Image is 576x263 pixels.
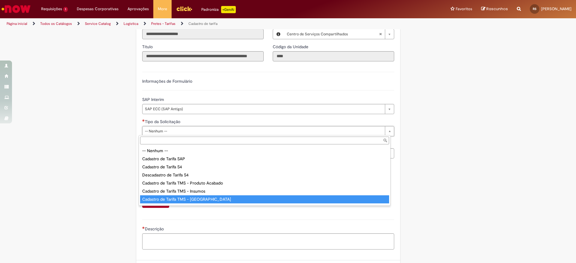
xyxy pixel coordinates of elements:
[140,187,389,195] div: Cadastro de Tarifa TMS - Insumos
[140,179,389,187] div: Cadastro de Tarifa TMS - Produto Acabado
[140,155,389,163] div: Cadastro de Tarifa SAP
[140,203,389,211] div: Descadastro de Tarifa TMS
[140,171,389,179] div: Descadastro de Tarifa S4
[139,146,390,205] ul: Tipo da Solicitação
[140,195,389,203] div: Cadastro de Tarifa TMS - [GEOGRAPHIC_DATA]
[140,163,389,171] div: Cadastro de Tarifa S4
[140,147,389,155] div: -- Nenhum --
